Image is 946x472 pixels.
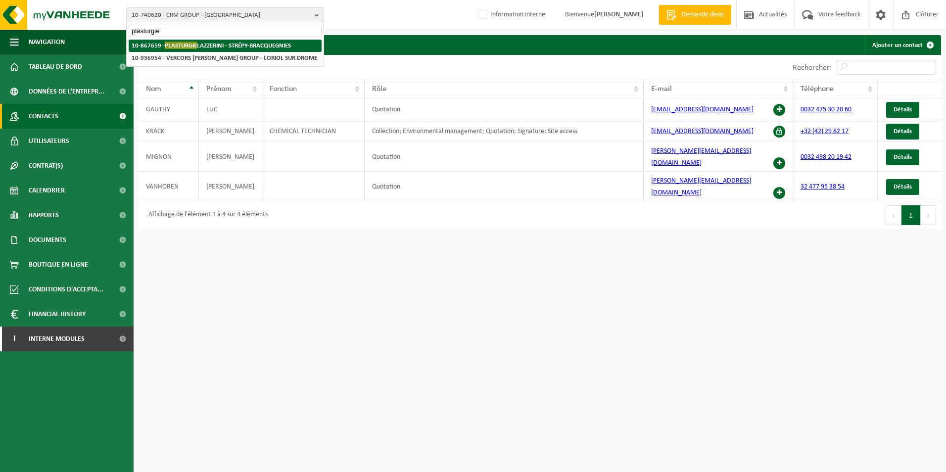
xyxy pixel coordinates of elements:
[801,128,849,135] a: +32 (42) 29 82 17
[29,178,65,203] span: Calendrier
[886,179,919,195] a: Détails
[651,128,754,135] a: [EMAIL_ADDRESS][DOMAIN_NAME]
[29,30,65,54] span: Navigation
[199,98,262,120] td: LUC
[29,203,59,228] span: Rapports
[894,106,912,113] span: Détails
[165,42,197,49] span: PLASTURGIE
[886,205,901,225] button: Previous
[29,277,103,302] span: Conditions d'accepta...
[139,142,199,172] td: MIGNON
[262,120,365,142] td: CHEMICAL TECHNICIAN
[801,153,851,161] a: 0032 498 20 19 42
[29,327,85,351] span: Interne modules
[365,120,644,142] td: Collection; Environmental management; Quotation; Signature; Site access
[132,8,311,23] span: 10-740620 - CRM GROUP - [GEOGRAPHIC_DATA]
[132,55,317,61] strong: 10-936954 - VERCORS [PERSON_NAME] GROUP - LORIOL SUR DROME
[365,172,644,201] td: Quotation
[921,205,936,225] button: Next
[199,120,262,142] td: [PERSON_NAME]
[801,106,851,113] a: 0032 475 30 20 60
[365,142,644,172] td: Quotation
[29,228,66,252] span: Documents
[139,172,199,201] td: VANHOREN
[894,154,912,160] span: Détails
[29,252,88,277] span: Boutique en ligne
[126,7,324,22] button: 10-740620 - CRM GROUP - [GEOGRAPHIC_DATA]
[199,172,262,201] td: [PERSON_NAME]
[594,11,644,18] strong: [PERSON_NAME]
[901,205,921,225] button: 1
[29,302,86,327] span: Financial History
[139,120,199,142] td: KRACK
[206,85,232,93] span: Prénom
[270,85,297,93] span: Fonction
[894,184,912,190] span: Détails
[10,327,19,351] span: I
[365,98,644,120] td: Quotation
[801,85,834,93] span: Téléphone
[886,149,919,165] a: Détails
[139,98,199,120] td: GAUTHY
[29,129,69,153] span: Utilisateurs
[886,124,919,140] a: Détails
[651,106,754,113] a: [EMAIL_ADDRESS][DOMAIN_NAME]
[864,35,940,55] a: Ajouter un contact
[29,54,82,79] span: Tableau de bord
[793,64,832,72] label: Rechercher:
[29,104,58,129] span: Contacts
[146,85,161,93] span: Nom
[894,128,912,135] span: Détails
[129,25,322,37] input: Chercher des succursales liées
[143,206,268,224] div: Affichage de l'élément 1 à 4 sur 4 éléments
[29,153,63,178] span: Contrat(s)
[651,85,672,93] span: E-mail
[886,102,919,118] a: Détails
[476,7,545,22] label: Information interne
[199,142,262,172] td: [PERSON_NAME]
[651,177,751,196] a: [PERSON_NAME][EMAIL_ADDRESS][DOMAIN_NAME]
[679,10,726,20] span: Demande devis
[659,5,731,25] a: Demande devis
[801,183,845,190] a: 32 477 95 38 54
[29,79,104,104] span: Données de l'entrepr...
[372,85,386,93] span: Rôle
[651,147,751,167] a: [PERSON_NAME][EMAIL_ADDRESS][DOMAIN_NAME]
[132,42,291,49] strong: 10-867659 - LAZZERINI - STRÉPY-BRACQUEGNIES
